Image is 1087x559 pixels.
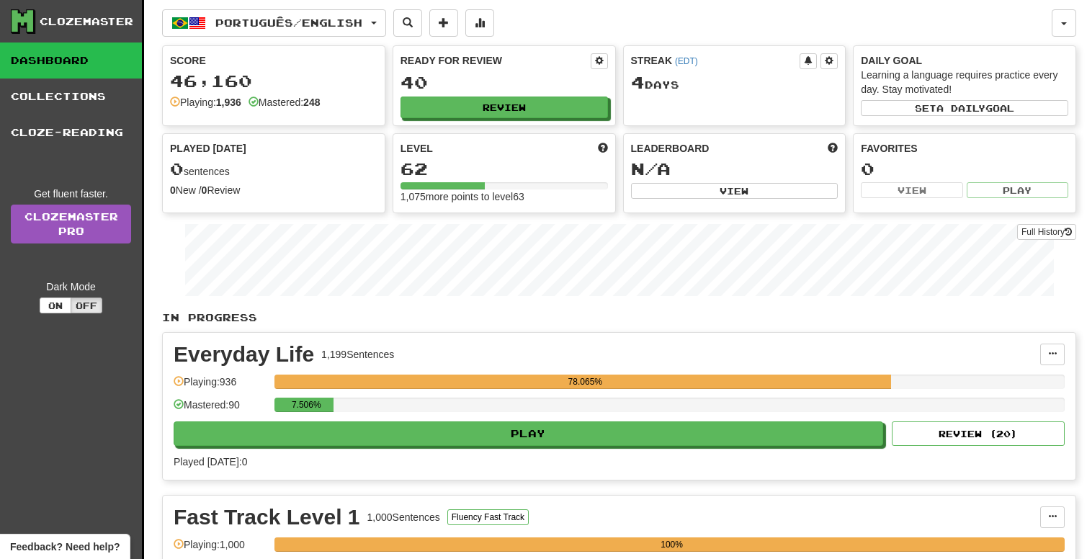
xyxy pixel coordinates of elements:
div: Score [170,53,377,68]
div: 0 [861,160,1068,178]
span: Score more points to level up [598,141,608,156]
p: In Progress [162,310,1076,325]
span: Level [401,141,433,156]
button: Play [967,182,1068,198]
div: 46,160 [170,72,377,90]
div: Daily Goal [861,53,1068,68]
div: Fast Track Level 1 [174,506,360,528]
button: Seta dailygoal [861,100,1068,116]
button: Review (20) [892,421,1065,446]
button: View [631,183,838,199]
div: Learning a language requires practice every day. Stay motivated! [861,68,1068,97]
strong: 1,936 [216,97,241,108]
button: Play [174,421,883,446]
span: a daily [936,103,985,113]
strong: 0 [202,184,207,196]
div: Dark Mode [11,279,131,294]
div: 40 [401,73,608,91]
div: Mastered: [249,95,321,109]
button: Fluency Fast Track [447,509,529,525]
div: Day s [631,73,838,92]
span: Played [DATE] [170,141,246,156]
div: Streak [631,53,800,68]
button: Português/English [162,9,386,37]
div: 78.065% [279,375,891,389]
div: Ready for Review [401,53,591,68]
div: 1,000 Sentences [367,510,440,524]
span: 4 [631,72,645,92]
strong: 0 [170,184,176,196]
button: Search sentences [393,9,422,37]
span: Open feedback widget [10,540,120,554]
div: 1,075 more points to level 63 [401,189,608,204]
div: 7.506% [279,398,334,412]
div: 1,199 Sentences [321,347,394,362]
div: Playing: [170,95,241,109]
a: (EDT) [675,56,698,66]
button: On [40,298,71,313]
div: 62 [401,160,608,178]
span: Português / English [215,17,362,29]
div: Mastered: 90 [174,398,267,421]
div: Favorites [861,141,1068,156]
div: 100% [279,537,1065,552]
div: Get fluent faster. [11,187,131,201]
div: Playing: 936 [174,375,267,398]
button: Full History [1017,224,1076,240]
button: View [861,182,962,198]
div: Everyday Life [174,344,314,365]
button: Review [401,97,608,118]
strong: 248 [303,97,320,108]
div: Clozemaster [40,14,133,29]
div: sentences [170,160,377,179]
span: 0 [170,158,184,179]
div: New / Review [170,183,377,197]
span: Played [DATE]: 0 [174,456,247,468]
span: N/A [631,158,671,179]
a: ClozemasterPro [11,205,131,243]
button: Add sentence to collection [429,9,458,37]
button: More stats [465,9,494,37]
button: Off [71,298,102,313]
span: Leaderboard [631,141,710,156]
span: This week in points, UTC [828,141,838,156]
